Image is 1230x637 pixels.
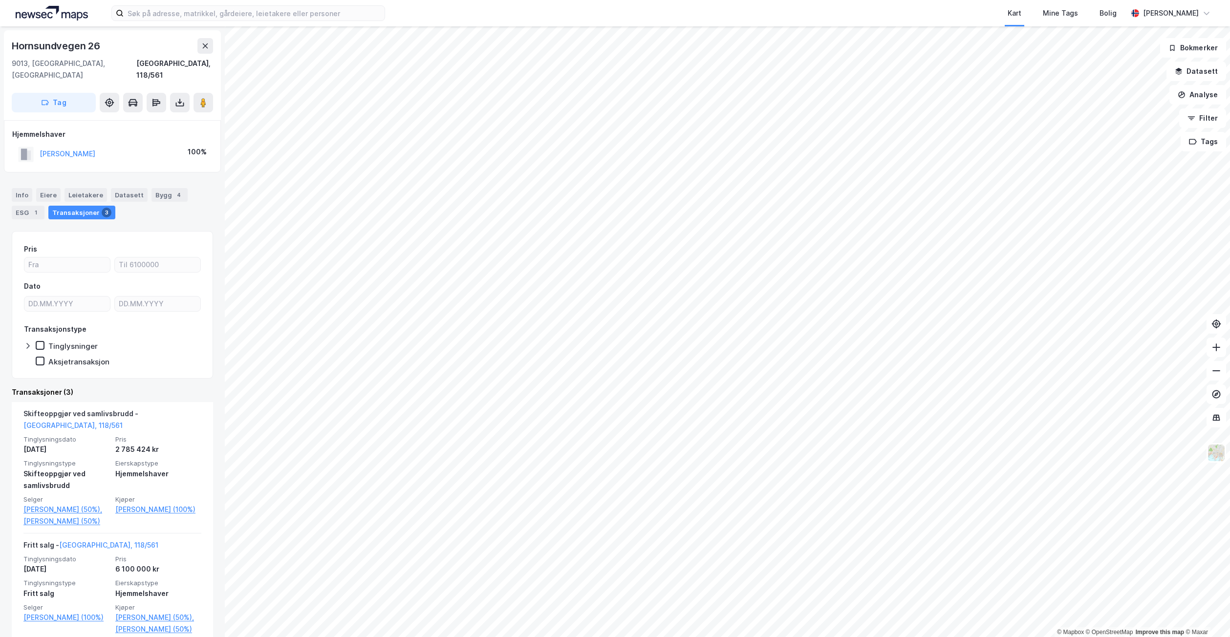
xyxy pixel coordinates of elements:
[1179,108,1226,128] button: Filter
[24,280,41,292] div: Dato
[136,58,213,81] div: [GEOGRAPHIC_DATA], 118/561
[115,588,201,599] div: Hjemmelshaver
[65,188,107,202] div: Leietakere
[48,341,98,351] div: Tinglysninger
[115,468,201,480] div: Hjemmelshaver
[111,188,148,202] div: Datasett
[23,444,109,455] div: [DATE]
[24,297,110,311] input: DD.MM.YYYY
[24,243,37,255] div: Pris
[59,541,158,549] a: [GEOGRAPHIC_DATA], 118/561
[115,257,200,272] input: Til 6100000
[48,357,109,366] div: Aksjetransaksjon
[1181,132,1226,151] button: Tags
[151,188,188,202] div: Bygg
[23,495,109,504] span: Selger
[12,93,96,112] button: Tag
[115,563,201,575] div: 6 100 000 kr
[115,504,201,515] a: [PERSON_NAME] (100%)
[115,555,201,563] span: Pris
[12,386,213,398] div: Transaksjoner (3)
[23,579,109,587] span: Tinglysningstype
[1100,7,1117,19] div: Bolig
[12,58,136,81] div: 9013, [GEOGRAPHIC_DATA], [GEOGRAPHIC_DATA]
[124,6,385,21] input: Søk på adresse, matrikkel, gårdeiere, leietakere eller personer
[102,208,111,217] div: 3
[23,435,109,444] span: Tinglysningsdato
[115,579,201,587] span: Eierskapstype
[115,297,200,311] input: DD.MM.YYYY
[1169,85,1226,105] button: Analyse
[1043,7,1078,19] div: Mine Tags
[1207,444,1226,462] img: Z
[16,6,88,21] img: logo.a4113a55bc3d86da70a041830d287a7e.svg
[115,444,201,455] div: 2 785 424 kr
[115,603,201,612] span: Kjøper
[48,206,115,219] div: Transaksjoner
[23,421,123,429] a: [GEOGRAPHIC_DATA], 118/561
[115,435,201,444] span: Pris
[12,188,32,202] div: Info
[23,612,109,623] a: [PERSON_NAME] (100%)
[12,38,102,54] div: Hornsundvegen 26
[1181,590,1230,637] iframe: Chat Widget
[12,128,213,140] div: Hjemmelshaver
[12,206,44,219] div: ESG
[31,208,41,217] div: 1
[1057,629,1084,636] a: Mapbox
[115,623,201,635] a: [PERSON_NAME] (50%)
[1181,590,1230,637] div: Kontrollprogram for chat
[23,504,109,515] a: [PERSON_NAME] (50%),
[188,146,207,158] div: 100%
[23,408,201,435] div: Skifteoppgjør ved samlivsbrudd -
[1166,62,1226,81] button: Datasett
[115,459,201,467] span: Eierskapstype
[23,459,109,467] span: Tinglysningstype
[23,468,109,491] div: Skifteoppgjør ved samlivsbrudd
[1008,7,1021,19] div: Kart
[1160,38,1226,58] button: Bokmerker
[1086,629,1133,636] a: OpenStreetMap
[36,188,61,202] div: Eiere
[23,515,109,527] a: [PERSON_NAME] (50%)
[1136,629,1184,636] a: Improve this map
[1143,7,1199,19] div: [PERSON_NAME]
[23,539,158,555] div: Fritt salg -
[23,563,109,575] div: [DATE]
[24,257,110,272] input: Fra
[115,495,201,504] span: Kjøper
[174,190,184,200] div: 4
[24,323,86,335] div: Transaksjonstype
[23,588,109,599] div: Fritt salg
[23,603,109,612] span: Selger
[23,555,109,563] span: Tinglysningsdato
[115,612,201,623] a: [PERSON_NAME] (50%),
